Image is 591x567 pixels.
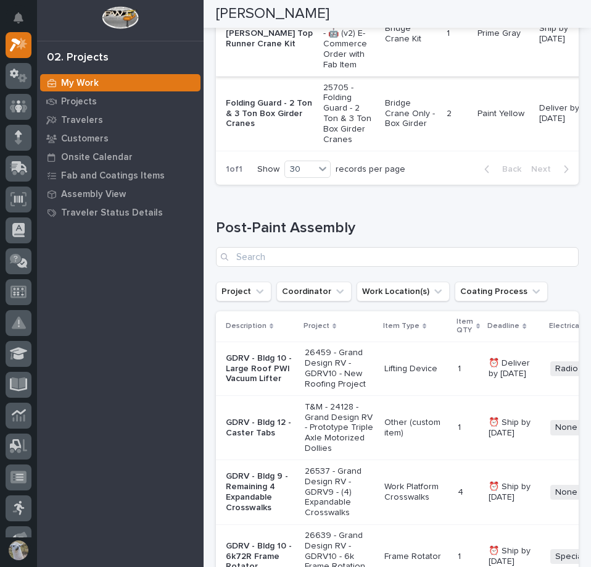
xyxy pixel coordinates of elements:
p: Item Type [383,319,419,333]
p: Work Platform Crosswalks [384,482,448,503]
p: Paint Yellow [477,109,529,119]
a: Fab and Coatings Items [37,166,204,185]
p: Onsite Calendar [61,152,133,163]
p: 25705 - Folding Guard - 2 Ton & 3 Ton Box Girder Cranes [323,83,375,145]
p: Travelers [61,115,103,126]
button: Coordinator [276,282,352,301]
p: GDRV - Bldg 10 - Large Roof PWI Vacuum Lifter [226,353,295,384]
p: 1 [458,549,463,562]
p: Ship by [DATE] [539,23,591,44]
p: Bridge Crane Only - Box Girder [385,98,437,129]
span: Next [531,164,558,175]
p: Frame Rotator [384,552,448,562]
p: Lifting Device [384,364,448,374]
p: ⏰ Ship by [DATE] [489,482,540,503]
p: ⏰ Ship by [DATE] [489,546,540,567]
a: Assembly View [37,185,204,203]
span: None [550,420,582,435]
h1: Post-Paint Assembly [216,219,579,237]
p: 26459 - Grand Design RV - GDRV10 - New Roofing Project [305,348,374,389]
button: Coating Process [455,282,548,301]
button: Notifications [6,5,31,31]
button: Back [474,164,526,175]
p: Show [257,164,279,175]
p: My Work [61,78,99,89]
p: GDRV - Bldg 12 - Caster Tabs [226,418,295,439]
p: 2 [447,106,454,119]
img: Workspace Logo [102,6,138,29]
p: records per page [336,164,405,175]
span: Back [495,164,521,175]
a: Customers [37,129,204,148]
p: GDRV - Bldg 9 - Remaining 4 Expandable Crosswalks [226,471,295,513]
p: 1 [458,420,463,433]
a: Onsite Calendar [37,148,204,166]
p: Description [226,319,267,333]
button: Next [526,164,579,175]
a: Travelers [37,111,204,129]
a: My Work [37,73,204,92]
p: T&M - 24128 - Grand Design RV - Prototype Triple Axle Motorized Dollies [305,402,374,454]
div: 30 [285,162,315,177]
p: Fab and Coatings Items [61,170,165,182]
p: Deadline [487,319,519,333]
p: Assembly View [61,189,126,200]
button: Project [216,282,271,301]
p: Traveler Status Details [61,208,163,219]
div: Notifications [15,12,31,32]
p: ⏰ Deliver by [DATE] [489,358,540,379]
p: 1 [458,361,463,374]
p: ⏰ Ship by [DATE] [489,418,540,439]
p: 1 of 1 [216,154,252,185]
p: Project [304,319,329,333]
p: Bridge Crane Kit [385,23,437,44]
p: Item QTY [457,315,473,338]
p: Projects [61,96,97,107]
h2: [PERSON_NAME] [216,5,329,23]
p: Prime Gray [477,28,529,39]
p: 1 [447,26,452,39]
p: Customers [61,133,109,145]
div: 02. Projects [47,51,109,65]
p: Other (custom item) [384,418,448,439]
a: Projects [37,92,204,111]
p: 26537 - Grand Design RV - GDRV9 - (4) Expandable Crosswalks [305,466,374,518]
span: None [550,485,582,500]
p: Deliver by [DATE] [539,103,591,124]
p: 4 [458,485,466,498]
input: Search [216,247,579,267]
button: users-avatar [6,537,31,563]
p: Folding Guard - 2 Ton & 3 Ton Box Girder Cranes [226,98,313,129]
p: Mast Farm Svc - 🤖 [PERSON_NAME] Top Runner Crane Kit [226,18,313,49]
a: Traveler Status Details [37,203,204,222]
button: Work Location(s) [357,282,450,301]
